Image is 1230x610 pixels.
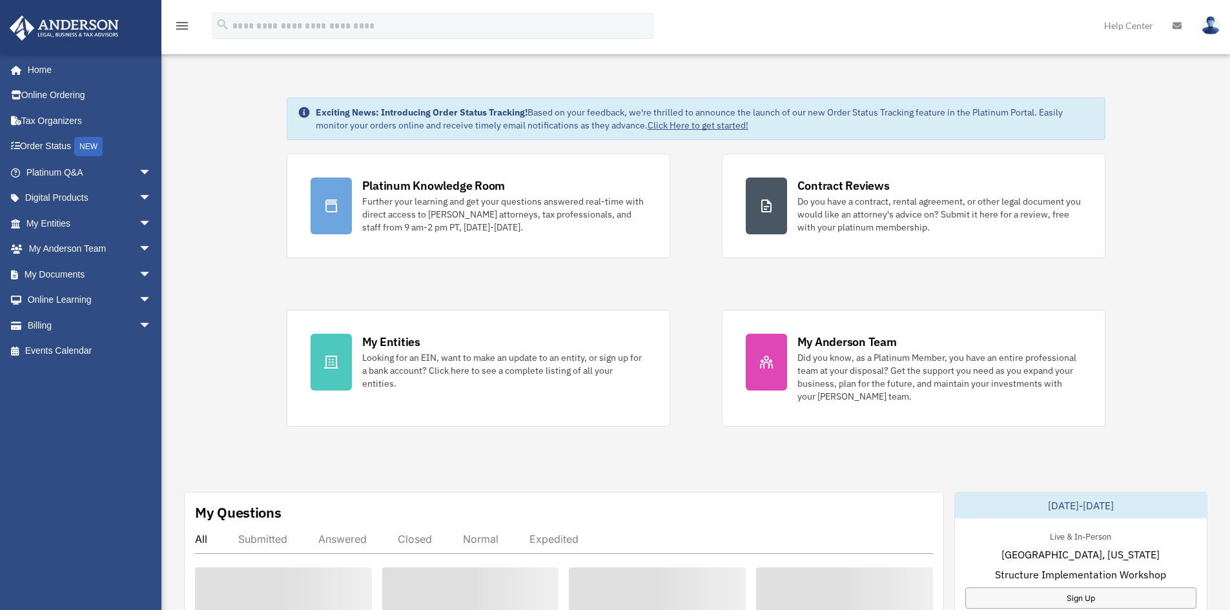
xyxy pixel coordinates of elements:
[6,15,123,41] img: Anderson Advisors Platinum Portal
[318,533,367,545] div: Answered
[463,533,498,545] div: Normal
[362,195,646,234] div: Further your learning and get your questions answered real-time with direct access to [PERSON_NAM...
[955,493,1207,518] div: [DATE]-[DATE]
[398,533,432,545] div: Closed
[195,503,282,522] div: My Questions
[965,587,1196,609] a: Sign Up
[9,185,171,211] a: Digital Productsarrow_drop_down
[9,236,171,262] a: My Anderson Teamarrow_drop_down
[648,119,748,131] a: Click Here to get started!
[174,23,190,34] a: menu
[74,137,103,156] div: NEW
[9,338,171,364] a: Events Calendar
[9,134,171,160] a: Order StatusNEW
[722,310,1105,427] a: My Anderson Team Did you know, as a Platinum Member, you have an entire professional team at your...
[995,567,1166,582] span: Structure Implementation Workshop
[287,154,670,258] a: Platinum Knowledge Room Further your learning and get your questions answered real-time with dire...
[1001,547,1160,562] span: [GEOGRAPHIC_DATA], [US_STATE]
[139,312,165,339] span: arrow_drop_down
[362,178,506,194] div: Platinum Knowledge Room
[797,351,1081,403] div: Did you know, as a Platinum Member, you have an entire professional team at your disposal? Get th...
[9,159,171,185] a: Platinum Q&Aarrow_drop_down
[316,107,528,118] strong: Exciting News: Introducing Order Status Tracking!
[174,18,190,34] i: menu
[9,312,171,338] a: Billingarrow_drop_down
[9,57,165,83] a: Home
[722,154,1105,258] a: Contract Reviews Do you have a contract, rental agreement, or other legal document you would like...
[139,185,165,212] span: arrow_drop_down
[9,287,171,313] a: Online Learningarrow_drop_down
[316,106,1094,132] div: Based on your feedback, we're thrilled to announce the launch of our new Order Status Tracking fe...
[9,108,171,134] a: Tax Organizers
[9,210,171,236] a: My Entitiesarrow_drop_down
[797,334,897,350] div: My Anderson Team
[362,334,420,350] div: My Entities
[195,533,207,545] div: All
[139,236,165,263] span: arrow_drop_down
[216,17,230,32] i: search
[797,195,1081,234] div: Do you have a contract, rental agreement, or other legal document you would like an attorney's ad...
[529,533,579,545] div: Expedited
[139,261,165,288] span: arrow_drop_down
[797,178,890,194] div: Contract Reviews
[139,159,165,186] span: arrow_drop_down
[9,261,171,287] a: My Documentsarrow_drop_down
[287,310,670,427] a: My Entities Looking for an EIN, want to make an update to an entity, or sign up for a bank accoun...
[139,210,165,237] span: arrow_drop_down
[1040,529,1122,542] div: Live & In-Person
[1201,16,1220,35] img: User Pic
[139,287,165,314] span: arrow_drop_down
[362,351,646,390] div: Looking for an EIN, want to make an update to an entity, or sign up for a bank account? Click her...
[238,533,287,545] div: Submitted
[9,83,171,108] a: Online Ordering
